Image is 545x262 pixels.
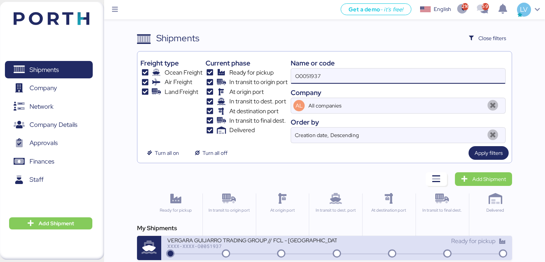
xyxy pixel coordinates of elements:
[229,107,279,116] span: At destination port
[455,172,512,186] a: Add Shipment
[451,237,495,245] span: Ready for pickup
[109,3,121,16] button: Menu
[30,83,57,94] span: Company
[463,31,512,45] button: Close filters
[229,97,286,106] span: In transit to dest. port
[140,146,185,160] button: Turn all on
[188,146,234,160] button: Turn all off
[478,34,506,43] span: Close filters
[291,58,506,68] div: Name or code
[229,68,274,77] span: Ready for pickup
[475,148,503,158] span: Apply filters
[5,153,93,170] a: Finances
[291,117,506,127] div: Order by
[229,87,264,97] span: At origin port
[30,64,59,75] span: Shipments
[434,5,451,13] div: English
[206,207,252,214] div: In transit to origin port
[312,207,359,214] div: In transit to dest. port
[469,146,509,160] button: Apply filters
[291,87,506,98] div: Company
[30,156,54,167] span: Finances
[5,98,93,115] a: Network
[366,207,412,214] div: At destination port
[30,101,53,112] span: Network
[30,137,58,148] span: Approvals
[152,207,199,214] div: Ready for pickup
[419,207,466,214] div: In transit to final dest.
[5,134,93,152] a: Approvals
[472,207,519,214] div: Delivered
[5,116,93,134] a: Company Details
[156,31,199,45] div: Shipments
[30,119,77,130] span: Company Details
[137,224,512,233] div: My Shipments
[39,219,74,228] span: Add Shipment
[259,207,306,214] div: At origin port
[202,148,227,158] span: Turn all off
[30,174,44,185] span: Staff
[165,78,192,87] span: Air Freight
[296,101,303,110] span: AL
[206,58,288,68] div: Current phase
[472,175,506,184] span: Add Shipment
[520,5,528,14] span: LV
[5,80,93,97] a: Company
[167,243,336,249] div: XXXX-XXXX-O0051937
[165,87,198,97] span: Land Freight
[9,217,92,229] button: Add Shipment
[167,237,336,243] div: VERGARA GUIJARRO TRADING GROUP // FCL - [GEOGRAPHIC_DATA] // SUPERLITE JOINTINGS
[229,126,255,135] span: Delivered
[140,58,202,68] div: Freight type
[229,116,286,125] span: In transit to final dest.
[229,78,288,87] span: In transit to origin port
[5,171,93,189] a: Staff
[5,61,93,78] a: Shipments
[307,98,484,113] input: AL
[165,68,202,77] span: Ocean Freight
[155,148,179,158] span: Turn all on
